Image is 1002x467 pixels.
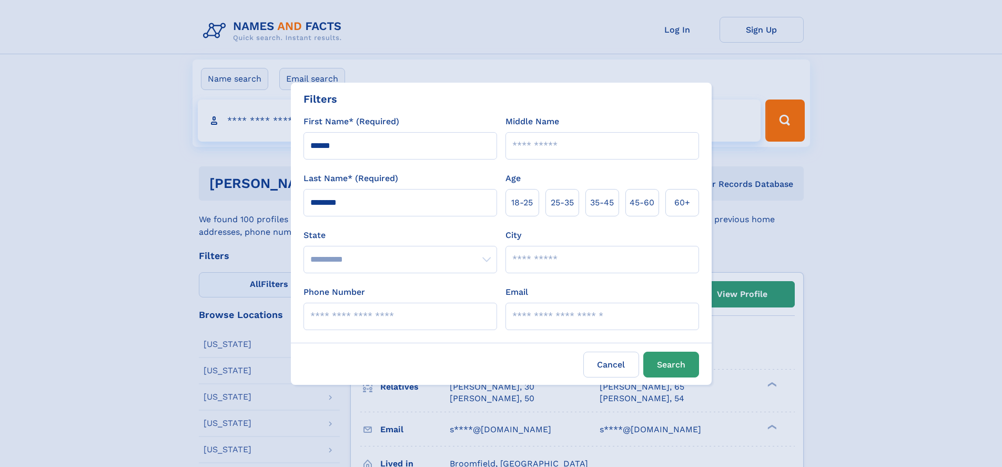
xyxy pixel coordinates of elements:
[303,115,399,128] label: First Name* (Required)
[303,229,497,242] label: State
[630,196,654,209] span: 45‑60
[505,172,521,185] label: Age
[505,115,559,128] label: Middle Name
[551,196,574,209] span: 25‑35
[303,286,365,299] label: Phone Number
[590,196,614,209] span: 35‑45
[583,352,639,377] label: Cancel
[643,352,699,377] button: Search
[674,196,690,209] span: 60+
[505,229,521,242] label: City
[511,196,533,209] span: 18‑25
[303,172,398,185] label: Last Name* (Required)
[505,286,528,299] label: Email
[303,91,337,107] div: Filters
